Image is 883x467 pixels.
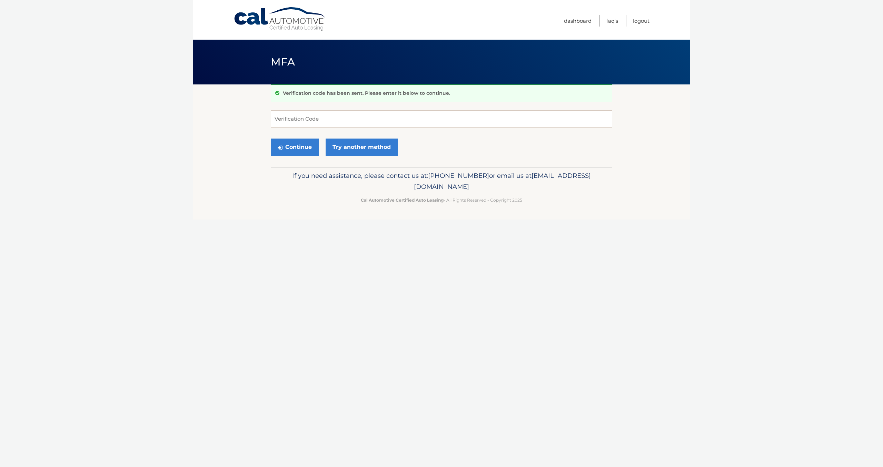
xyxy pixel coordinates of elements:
[361,197,444,203] strong: Cal Automotive Certified Auto Leasing
[271,110,612,128] input: Verification Code
[275,170,608,192] p: If you need assistance, please contact us at: or email us at
[564,15,592,27] a: Dashboard
[271,55,295,68] span: MFA
[271,139,319,156] button: Continue
[234,7,327,31] a: Cal Automotive
[275,196,608,204] p: - All Rights Reserved - Copyright 2025
[326,139,398,156] a: Try another method
[633,15,649,27] a: Logout
[428,172,489,180] span: [PHONE_NUMBER]
[283,90,450,96] p: Verification code has been sent. Please enter it below to continue.
[606,15,618,27] a: FAQ's
[414,172,591,191] span: [EMAIL_ADDRESS][DOMAIN_NAME]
